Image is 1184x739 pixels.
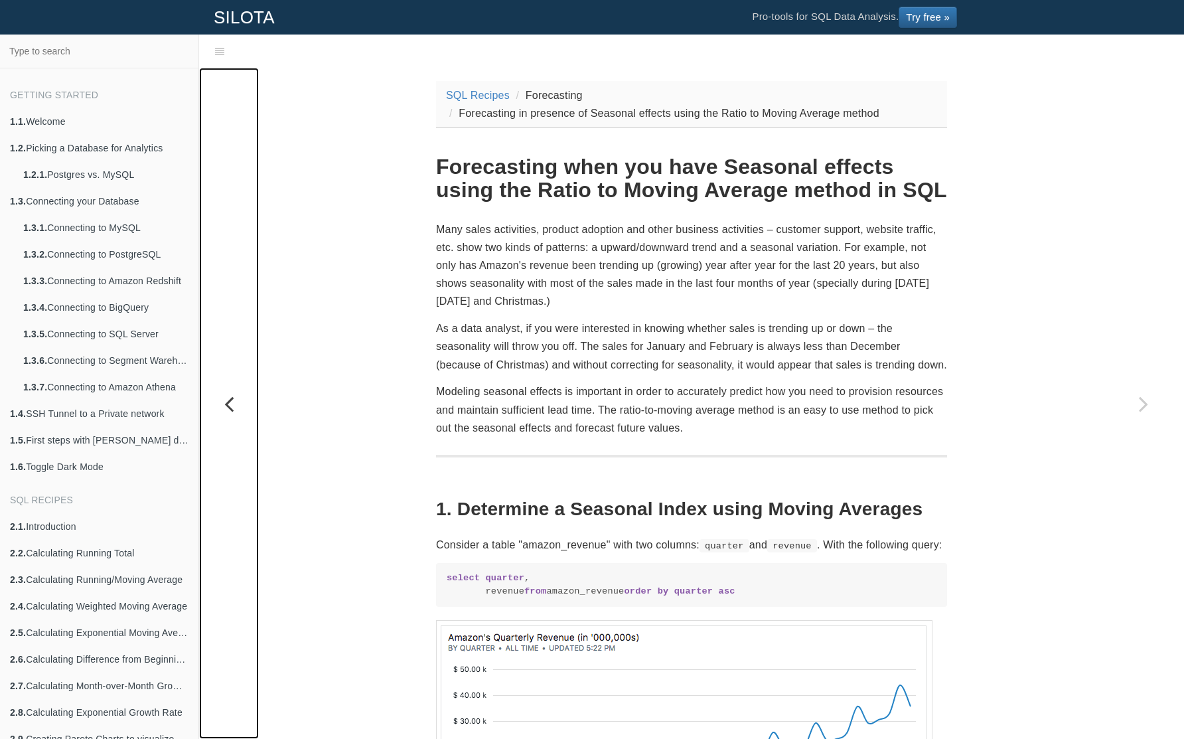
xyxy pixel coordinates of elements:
[13,321,198,347] a: 1.3.5.Connecting to SQL Server
[23,222,47,233] b: 1.3.1.
[10,574,26,585] b: 2.3.
[13,161,198,188] a: 1.2.1.Postgres vs. MySQL
[10,707,26,718] b: 2.8.
[899,7,957,28] a: Try free »
[10,116,26,127] b: 1.1.
[436,155,947,202] h1: Forecasting when you have Seasonal effects using the Ratio to Moving Average method in SQL
[524,586,546,596] span: from
[486,573,525,583] span: quarter
[1114,68,1173,739] a: Next page: Understanding how Joins work – examples with Javascript implementation
[10,681,26,691] b: 2.7.
[23,355,47,366] b: 1.3.6.
[513,86,583,104] li: Forecasting
[436,220,947,311] p: Many sales activities, product adoption and other business activities – customer support, website...
[447,572,936,598] code: , revenue amazon_revenue
[23,382,47,392] b: 1.3.7.
[23,302,47,313] b: 1.3.4.
[204,1,285,34] a: SILOTA
[10,521,26,532] b: 2.1.
[739,1,970,34] li: Pro-tools for SQL Data Analysis.
[446,90,510,101] a: SQL Recipes
[13,268,198,294] a: 1.3.3.Connecting to Amazon Redshift
[10,461,26,472] b: 1.6.
[4,39,194,64] input: Type to search
[23,276,47,286] b: 1.3.3.
[13,294,198,321] a: 1.3.4.Connecting to BigQuery
[436,319,947,374] p: As a data analyst, if you were interested in knowing whether sales is trending up or down – the s...
[446,104,879,122] li: Forecasting in presence of Seasonal effects using the Ratio to Moving Average method
[719,586,735,596] span: asc
[13,374,198,400] a: 1.3.7.Connecting to Amazon Athena
[10,601,26,612] b: 2.4.
[1118,673,1168,723] iframe: Drift Widget Chat Controller
[10,435,26,446] b: 1.5.
[23,249,47,260] b: 1.3.2.
[700,539,749,552] code: quarter
[436,382,947,437] p: Modeling seasonal effects is important in order to accurately predict how you need to provision r...
[10,548,26,558] b: 2.2.
[624,586,652,596] span: order
[767,539,817,552] code: revenue
[13,241,198,268] a: 1.3.2.Connecting to PostgreSQL
[674,586,713,596] span: quarter
[23,169,47,180] b: 1.2.1.
[13,214,198,241] a: 1.3.1.Connecting to MySQL
[10,654,26,665] b: 2.6.
[447,573,480,583] span: select
[10,408,26,419] b: 1.4.
[436,536,947,554] p: Consider a table "amazon_revenue" with two columns: and . With the following query:
[658,586,669,596] span: by
[23,329,47,339] b: 1.3.5.
[10,196,26,206] b: 1.3.
[13,347,198,374] a: 1.3.6.Connecting to Segment Warehouse
[436,499,947,520] h2: 1. Determine a Seasonal Index using Moving Averages
[10,627,26,638] b: 2.5.
[10,143,26,153] b: 1.2.
[199,68,259,739] a: Previous page: Calculating Linear Regression Coefficients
